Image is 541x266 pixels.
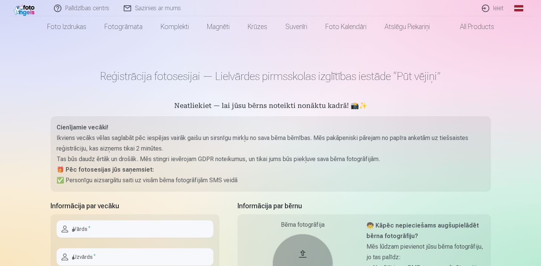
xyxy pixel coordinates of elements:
[366,222,479,240] strong: 🧒 Kāpēc nepieciešams augšupielādēt bērna fotogrāfiju?
[14,3,37,16] img: /fa1
[198,16,239,37] a: Magnēti
[57,154,485,165] p: Tas būs daudz ērtāk un drošāk. Mēs stingri ievērojam GDPR noteikumus, un tikai jums būs piekļuve ...
[244,220,362,229] div: Bērna fotogrāfija
[276,16,316,37] a: Suvenīri
[375,16,439,37] a: Atslēgu piekariņi
[95,16,152,37] a: Fotogrāmata
[57,133,485,154] p: Ikviens vecāks vēlas saglabāt pēc iespējas vairāk gaišu un sirsnīgu mirkļu no sava bērna bērnības...
[238,201,491,211] h5: Informācija par bērnu
[57,124,108,131] strong: Cienījamie vecāki!
[366,241,485,263] p: Mēs lūdzam pievienot jūsu bērna fotogrāfiju, jo tas palīdz:
[51,201,219,211] h5: Informācija par vecāku
[239,16,276,37] a: Krūzes
[152,16,198,37] a: Komplekti
[57,175,485,186] p: ✅ Personīgu aizsargātu saiti uz visām bērna fotogrāfijām SMS veidā
[38,16,95,37] a: Foto izdrukas
[439,16,503,37] a: All products
[51,101,491,112] h5: Neatliekiet — lai jūsu bērns noteikti nonāktu kadrā! 📸✨
[51,69,491,83] h1: Reģistrācija fotosesijai — Lielvārdes pirmsskolas izglītības iestāde “Pūt vējiņi”
[316,16,375,37] a: Foto kalendāri
[57,166,154,173] strong: 🎁 Pēc fotosesijas jūs saņemsiet:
